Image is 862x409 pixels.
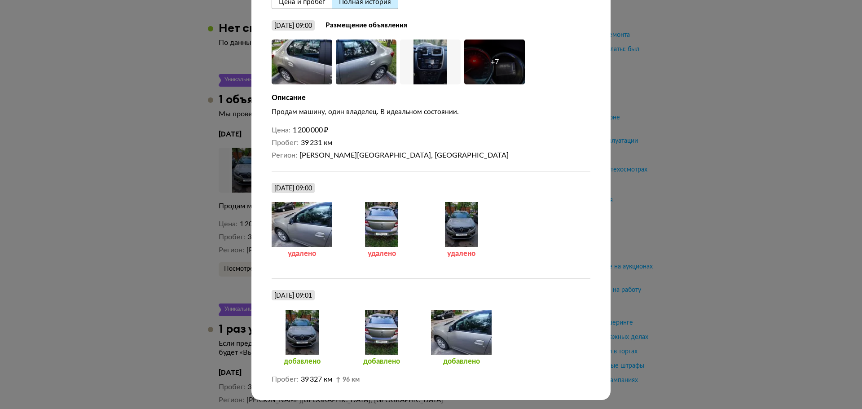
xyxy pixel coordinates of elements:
[431,357,492,366] div: добавлено
[325,21,407,30] strong: Размещение объявления
[272,151,297,160] dt: Регион
[272,138,299,147] dt: Пробег
[336,40,396,84] img: Car Photo
[301,375,591,385] dd: 39 327 км
[272,40,332,84] img: Car Photo
[272,126,290,135] dt: Цена
[299,151,591,160] dd: [PERSON_NAME][GEOGRAPHIC_DATA], [GEOGRAPHIC_DATA]
[272,93,590,102] div: Описание
[336,377,360,383] div: ↑ 96 км
[272,375,299,385] dt: Пробег
[301,138,591,147] dd: 39 231 км
[352,357,412,366] div: добавлено
[272,357,332,366] div: добавлено
[431,249,492,258] div: удалено
[274,292,312,300] div: [DATE] 09:01
[293,127,328,134] span: 1 200 000 ₽
[274,22,312,30] div: [DATE] 09:00
[272,249,332,258] div: удалено
[272,108,590,117] div: Продам машину, один владелец. В идеальном состоянии.
[400,40,461,84] img: Car Photo
[491,57,499,66] div: + 7
[352,249,412,258] div: удалено
[274,185,312,193] div: [DATE] 09:00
